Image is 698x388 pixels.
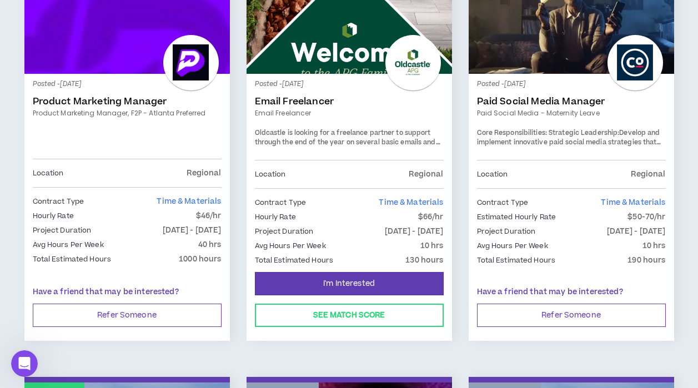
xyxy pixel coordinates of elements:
[477,168,508,180] p: Location
[255,79,444,89] p: Posted - [DATE]
[33,286,222,298] p: Have a friend that may be interested?
[627,211,665,223] p: $50-70/hr
[477,225,536,238] p: Project Duration
[409,168,443,180] p: Regional
[420,240,444,252] p: 10 hrs
[631,168,665,180] p: Regional
[601,197,665,208] span: Time & Materials
[196,210,222,222] p: $46/hr
[255,196,307,209] p: Contract Type
[642,240,666,252] p: 10 hrs
[255,211,296,223] p: Hourly Rate
[477,196,529,209] p: Contract Type
[379,197,443,208] span: Time & Materials
[157,196,221,207] span: Time & Materials
[33,195,84,208] p: Contract Type
[33,210,74,222] p: Hourly Rate
[255,128,440,157] span: Oldcastle is looking for a freelance partner to support through the end of the year on several ba...
[477,254,556,266] p: Total Estimated Hours
[549,128,619,138] strong: Strategic Leadership:
[11,350,38,377] iframe: Intercom live chat
[255,240,326,252] p: Avg Hours Per Week
[477,211,556,223] p: Estimated Hourly Rate
[477,79,666,89] p: Posted - [DATE]
[33,253,112,265] p: Total Estimated Hours
[255,108,444,118] a: Email Freelancer
[477,96,666,107] a: Paid Social Media Manager
[255,96,444,107] a: Email Freelancer
[477,304,666,327] button: Refer Someone
[627,254,665,266] p: 190 hours
[477,108,666,118] a: Paid Social Media - Maternity leave
[477,240,548,252] p: Avg Hours Per Week
[163,224,222,236] p: [DATE] - [DATE]
[33,167,64,179] p: Location
[323,279,375,289] span: I'm Interested
[477,128,547,138] strong: Core Responsibilities:
[33,304,222,327] button: Refer Someone
[179,253,221,265] p: 1000 hours
[255,254,334,266] p: Total Estimated Hours
[477,286,666,298] p: Have a friend that may be interested?
[418,211,444,223] p: $66/hr
[33,224,92,236] p: Project Duration
[33,79,222,89] p: Posted - [DATE]
[255,225,314,238] p: Project Duration
[255,272,444,295] button: I'm Interested
[255,168,286,180] p: Location
[198,239,222,251] p: 40 hrs
[33,96,222,107] a: Product Marketing Manager
[33,239,104,251] p: Avg Hours Per Week
[33,108,222,118] a: Product Marketing Manager, F2P - Atlanta Preferred
[187,167,221,179] p: Regional
[255,304,444,327] button: See Match Score
[405,254,443,266] p: 130 hours
[607,225,666,238] p: [DATE] - [DATE]
[385,225,444,238] p: [DATE] - [DATE]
